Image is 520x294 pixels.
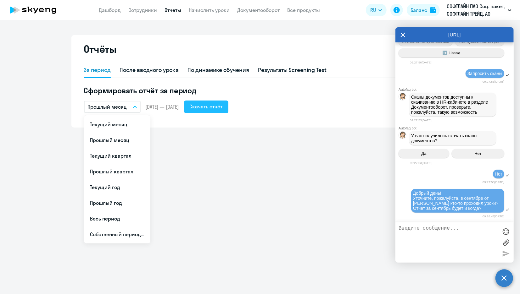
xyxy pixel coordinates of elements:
div: За период [84,66,111,74]
button: СОФТЛАЙН ПАО Соц. пакет, СОФТЛАЙН ТРЕЙД, АО [444,3,515,18]
a: Документооборот [238,7,280,13]
h5: Сформировать отчёт за период [84,85,436,95]
div: Скачать отчёт [190,103,223,110]
a: Все продукты [288,7,320,13]
span: Нет [495,171,502,177]
span: Да [421,151,426,156]
img: bot avatar [399,93,407,102]
time: 09:28:47[DATE] [483,215,504,218]
button: RU [366,4,387,16]
span: Сканы документов доступны к скачиванию в HR-кабинете в разделе Документооборот, проверьте, пожалу... [411,95,489,115]
span: RU [370,6,376,14]
p: СОФТЛАЙН ПАО Соц. пакет, СОФТЛАЙН ТРЕЙД, АО [447,3,505,18]
span: Запросить сканы [467,71,502,76]
span: ➡️ Назад [443,51,461,55]
img: balance [430,7,436,13]
time: 09:27:53[DATE] [410,118,432,122]
button: Прошлый месяц [84,101,141,113]
time: 09:27:53[DATE] [410,161,432,165]
div: Результаты Screening Test [258,66,327,74]
div: Autofaq bot [399,126,514,130]
a: Сотрудники [129,7,157,13]
span: У вас получилось скачать сканы документов? [411,133,479,143]
a: Начислить уроки [189,7,230,13]
label: Лимит 10 файлов [501,238,511,247]
p: Прошлый месяц [88,103,127,111]
button: Балансbalance [407,4,440,16]
button: ➡️ Назад [399,48,504,57]
div: По динамике обучения [187,66,249,74]
a: Отчеты [165,7,182,13]
time: 09:27:58[DATE] [483,180,504,184]
a: Дашборд [99,7,121,13]
span: Нет [474,151,481,156]
div: Баланс [411,6,427,14]
time: 09:27:50[DATE] [410,61,432,64]
button: Да [399,149,449,158]
span: Добрый день! Уточните, пожалуйста, в сентябре от [PERSON_NAME] кто-то проходил уроки? Отчет за се... [413,191,500,211]
h2: Отчёты [84,43,117,55]
img: bot avatar [399,132,407,141]
span: [DATE] — [DATE] [146,103,179,110]
time: 09:27:53[DATE] [483,80,504,83]
div: Autofaq bot [399,88,514,91]
div: После вводного урока [120,66,179,74]
ul: RU [84,115,150,243]
button: Нет [452,149,504,158]
button: Скачать отчёт [184,101,228,113]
